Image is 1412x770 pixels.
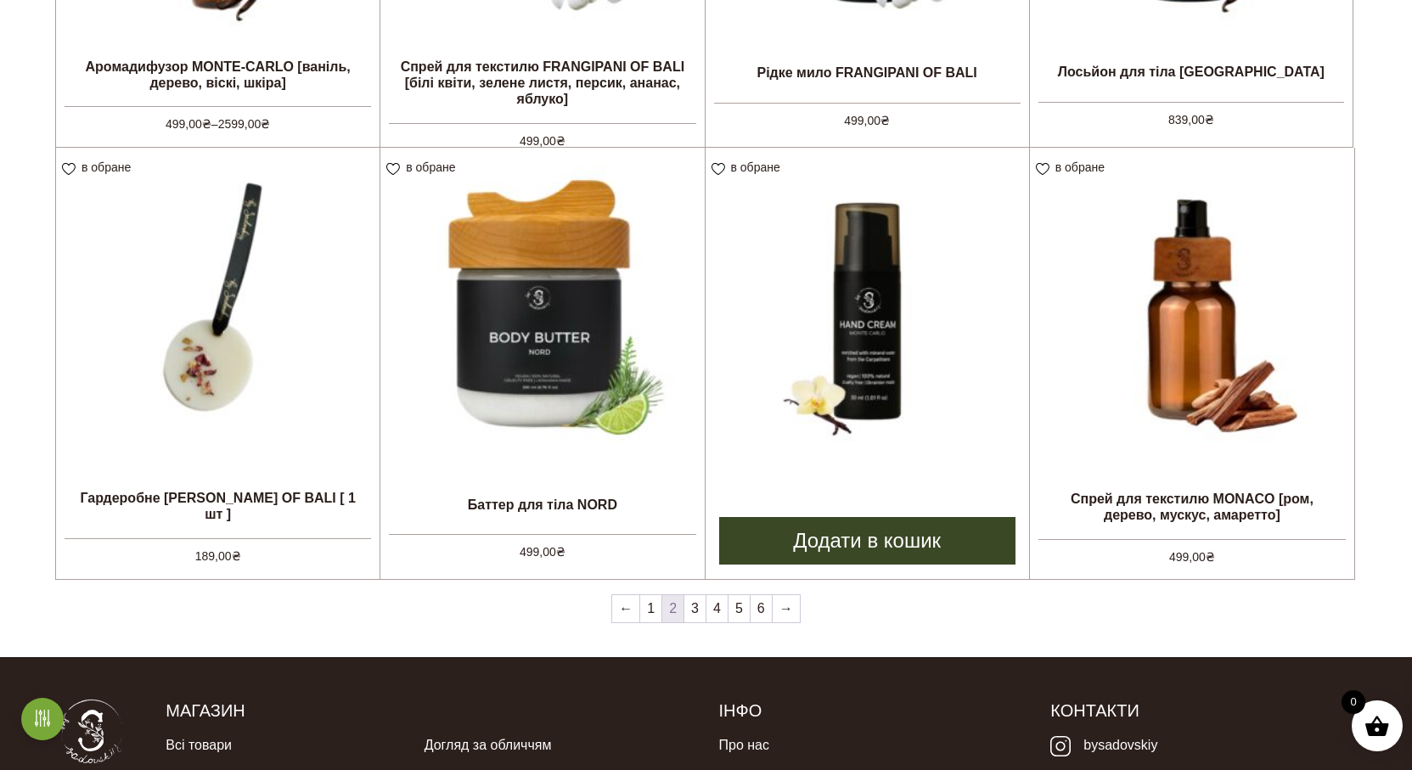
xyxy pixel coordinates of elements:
[712,163,725,176] img: unfavourite.svg
[731,160,780,174] span: в обране
[706,52,1029,94] h2: Рідке мило FRANGIPANI OF BALI
[880,114,890,127] span: ₴
[773,595,800,622] a: →
[556,545,565,559] span: ₴
[195,549,241,563] bdi: 189,00
[232,549,241,563] span: ₴
[62,160,137,174] a: в обране
[380,483,704,526] h2: Баттер для тіла NORD
[1168,113,1214,126] bdi: 839,00
[166,117,211,131] bdi: 499,00
[56,148,380,561] a: Гардеробне [PERSON_NAME] OF BALI [ 1 шт ] 189,00₴
[1342,690,1365,714] span: 0
[612,595,639,622] a: ←
[166,728,232,762] a: Всі товари
[844,114,890,127] bdi: 499,00
[56,483,380,529] h2: Гардеробне [PERSON_NAME] OF BALI [ 1 шт ]
[386,163,400,176] img: unfavourite.svg
[406,160,455,174] span: в обране
[1030,148,1354,562] a: Спрей для текстилю MONACO [ром, дерево, мускус, амаретто] 499,00₴
[1050,700,1357,722] h5: Контакти
[1205,113,1214,126] span: ₴
[202,117,211,131] span: ₴
[684,595,706,622] a: 3
[380,148,704,561] a: Баттер для тіла NORD 499,00₴
[1050,728,1157,763] a: bysadovskiy
[65,106,371,133] span: –
[386,160,461,174] a: в обране
[62,163,76,176] img: unfavourite.svg
[729,595,750,622] a: 5
[425,728,552,762] a: Догляд за обличчям
[640,595,661,622] a: 1
[1030,484,1354,530] h2: Спрей для текстилю MONACO [ром, дерево, мускус, амаретто]
[520,134,565,148] bdi: 499,00
[556,134,565,148] span: ₴
[56,52,380,98] h2: Аромадифузор MONTE-CARLO [ваніль, дерево, віскі, шкіра]
[166,700,693,722] h5: Магазин
[719,517,1015,565] a: Додати в кошик: “Крем для рук MONTE-CARLO”
[718,728,768,762] a: Про нас
[1055,160,1105,174] span: в обране
[261,117,270,131] span: ₴
[218,117,271,131] bdi: 2599,00
[718,700,1025,722] h5: Інфо
[82,160,131,174] span: в обране
[662,595,683,622] span: 2
[751,595,772,622] a: 6
[1036,160,1111,174] a: в обране
[1206,550,1215,564] span: ₴
[706,595,728,622] a: 4
[1169,550,1215,564] bdi: 499,00
[1030,51,1353,93] h2: Лосьйон для тіла [GEOGRAPHIC_DATA]
[1036,163,1049,176] img: unfavourite.svg
[380,52,704,115] h2: Спрей для текстилю FRANGIPANI OF BALI [білі квіти, зелене листя, персик, ананас, яблуко]
[712,160,786,174] a: в обране
[520,545,565,559] bdi: 499,00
